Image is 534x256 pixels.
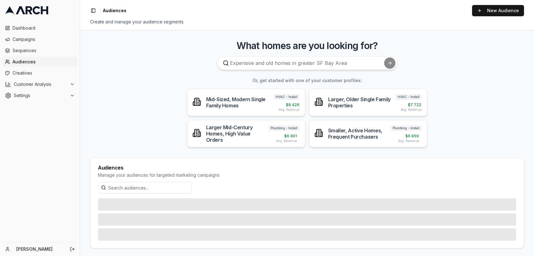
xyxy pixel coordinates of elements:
[68,245,77,254] button: Log out
[98,182,192,193] input: Search audiences...
[3,91,77,101] button: Settings
[206,96,273,109] div: Mid-Sized, Modern Single Family Homes
[3,79,77,89] button: Customer Analysis
[273,94,300,100] span: HVAC - Install
[3,57,77,67] a: Audiences
[14,81,67,87] span: Customer Analysis
[408,102,421,107] span: $ 7 722
[3,34,77,44] a: Campaigns
[103,7,126,14] span: Audiences
[3,46,77,56] a: Sequences
[284,134,297,139] span: $ 6 901
[276,139,297,143] span: Avg. Revenue
[13,59,75,65] span: Audiences
[286,102,299,107] span: $ 8 426
[472,5,524,16] a: New Audience
[90,77,524,84] h3: Or, get started with one of your customer profiles:
[14,92,67,99] span: Settings
[395,94,422,100] span: HVAC - Install
[90,40,524,51] h3: What homes are you looking for?
[398,139,419,143] span: Avg. Revenue
[268,125,300,131] span: Plumbing - Install
[13,25,75,31] span: Dashboard
[390,125,422,131] span: Plumbing - Install
[3,23,77,33] a: Dashboard
[401,107,421,112] span: Avg. Revenue
[328,96,395,109] div: Larger, Older Single Family Properties
[98,165,516,170] div: Audiences
[90,19,524,25] div: Create and manage your audience segments
[98,172,516,178] div: Manage your audiences for targeted marketing campaigns
[405,134,419,139] span: $ 6 859
[3,68,77,78] a: Creatives
[328,127,390,140] div: Smaller, Active Homes, Frequent Purchasers
[217,56,397,70] input: Expensive and old homes in greater SF Bay Area
[13,70,75,76] span: Creatives
[206,124,268,143] div: Larger Mid-Century Homes, High Value Orders
[13,47,75,54] span: Sequences
[16,246,63,252] a: [PERSON_NAME]
[13,36,75,42] span: Campaigns
[279,107,299,112] span: Avg. Revenue
[103,7,126,14] nav: breadcrumb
